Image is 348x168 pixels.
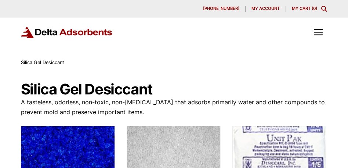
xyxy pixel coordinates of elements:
a: [PHONE_NUMBER] [197,6,246,12]
span: [PHONE_NUMBER] [203,7,239,11]
h1: Silica Gel Desiccant [21,81,327,97]
span: 0 [313,6,316,11]
a: My account [246,6,286,12]
p: A tasteless, odorless, non-toxic, non-[MEDICAL_DATA] that adsorbs primarily water and other compo... [21,97,327,117]
a: My Cart (0) [292,6,317,11]
img: Delta Adsorbents [21,26,113,38]
span: My account [251,7,280,11]
div: Toggle Off Canvas Content [309,23,327,41]
div: Toggle Modal Content [321,6,327,12]
span: Silica Gel Desiccant [21,60,64,65]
